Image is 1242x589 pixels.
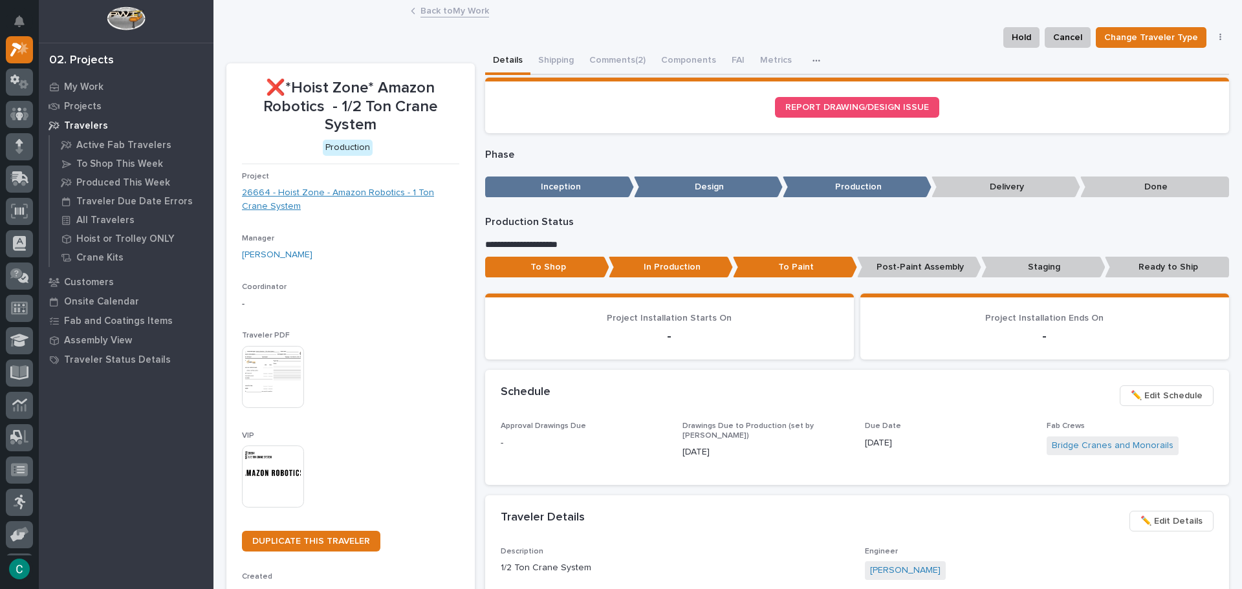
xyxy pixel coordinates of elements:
span: Fab Crews [1047,422,1085,430]
p: All Travelers [76,215,135,226]
button: Metrics [752,48,800,75]
p: In Production [609,257,733,278]
p: ❌*Hoist Zone* Amazon Robotics - 1/2 Ton Crane System [242,79,459,134]
span: DUPLICATE THIS TRAVELER [252,537,370,546]
img: Workspace Logo [107,6,145,30]
a: Back toMy Work [420,3,489,17]
p: Produced This Week [76,177,170,189]
span: Change Traveler Type [1104,30,1198,45]
p: Post-Paint Assembly [857,257,981,278]
div: Notifications [16,16,33,36]
span: Manager [242,235,274,242]
p: Assembly View [64,335,132,347]
h2: Schedule [501,385,550,400]
a: REPORT DRAWING/DESIGN ISSUE [775,97,939,118]
button: Hold [1003,27,1040,48]
span: Project Installation Starts On [607,314,732,323]
span: REPORT DRAWING/DESIGN ISSUE [785,103,929,112]
p: To Paint [733,257,857,278]
p: Active Fab Travelers [76,140,171,151]
a: Hoist or Trolley ONLY [50,230,213,248]
a: My Work [39,77,213,96]
span: Engineer [865,548,898,555]
p: Production [783,177,931,198]
p: Ready to Ship [1105,257,1229,278]
span: VIP [242,432,254,440]
a: Traveler Due Date Errors [50,192,213,210]
a: Fab and Coatings Items [39,311,213,330]
a: Produced This Week [50,173,213,191]
span: Due Date [865,422,901,430]
p: Staging [981,257,1106,278]
button: Notifications [6,8,33,35]
span: Approval Drawings Due [501,422,586,430]
p: Done [1080,177,1229,198]
p: Traveler Status Details [64,354,171,366]
button: Cancel [1045,27,1091,48]
a: Projects [39,96,213,116]
span: ✏️ Edit Details [1140,513,1203,529]
h2: Traveler Details [501,511,585,525]
button: Comments (2) [582,48,653,75]
p: - [501,436,668,450]
a: Assembly View [39,330,213,350]
p: Travelers [64,120,108,132]
p: Delivery [931,177,1080,198]
p: - [501,328,838,344]
span: Coordinator [242,283,287,291]
p: - [876,328,1214,344]
button: Details [485,48,530,75]
div: Production [323,140,373,156]
button: FAI [724,48,752,75]
p: Production Status [485,216,1230,228]
span: Created [242,573,272,581]
span: Drawings Due to Production (set by [PERSON_NAME]) [682,422,814,439]
a: Bridge Cranes and Monorails [1052,439,1173,453]
p: Fab and Coatings Items [64,316,173,327]
a: 26664 - Hoist Zone - Amazon Robotics - 1 Ton Crane System [242,186,459,213]
p: Crane Kits [76,252,124,264]
p: Phase [485,149,1230,161]
span: Traveler PDF [242,332,290,339]
button: Shipping [530,48,582,75]
p: Projects [64,101,102,112]
a: [PERSON_NAME] [242,248,312,262]
button: Components [653,48,724,75]
a: Traveler Status Details [39,350,213,369]
a: Customers [39,272,213,292]
button: ✏️ Edit Schedule [1120,385,1214,406]
button: Change Traveler Type [1096,27,1206,48]
span: Hold [1012,30,1031,45]
a: All Travelers [50,211,213,229]
p: My Work [64,81,103,93]
a: [PERSON_NAME] [870,564,941,577]
button: users-avatar [6,555,33,583]
p: Traveler Due Date Errors [76,196,193,208]
p: Design [634,177,783,198]
div: 02. Projects [49,54,114,68]
a: To Shop This Week [50,155,213,173]
p: Hoist or Trolley ONLY [76,233,175,245]
span: Project Installation Ends On [985,314,1104,323]
p: - [242,297,459,311]
p: 1/2 Ton Crane System [501,561,849,575]
span: Cancel [1053,30,1082,45]
p: [DATE] [865,436,1032,450]
span: Description [501,548,543,555]
p: [DATE] [682,445,849,459]
p: To Shop This Week [76,158,163,170]
a: Travelers [39,116,213,135]
a: DUPLICATE THIS TRAVELER [242,531,380,552]
a: Crane Kits [50,248,213,266]
p: To Shop [485,257,609,278]
span: ✏️ Edit Schedule [1131,388,1203,403]
span: Project [242,173,269,180]
p: Customers [64,277,114,288]
p: Onsite Calendar [64,296,139,308]
button: ✏️ Edit Details [1129,511,1214,531]
p: Inception [485,177,634,198]
a: Onsite Calendar [39,292,213,311]
a: Active Fab Travelers [50,136,213,154]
